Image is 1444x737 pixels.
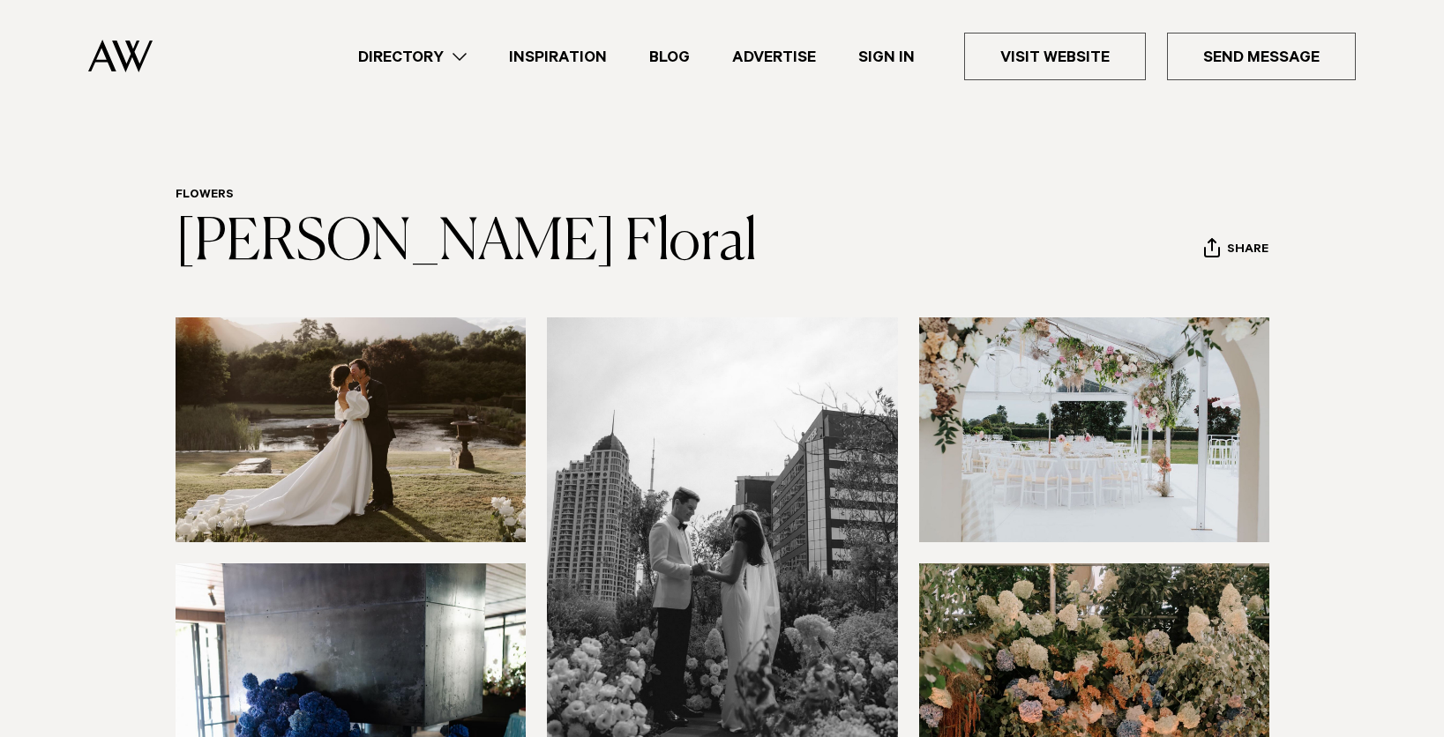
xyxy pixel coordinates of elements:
span: Share [1227,242,1268,259]
a: Inspiration [488,45,628,69]
a: Directory [337,45,488,69]
a: Send Message [1167,33,1356,80]
a: Advertise [711,45,837,69]
img: Auckland Weddings Logo [88,40,153,72]
a: Blog [628,45,711,69]
button: Share [1203,237,1269,264]
a: Flowers [176,189,234,203]
a: Visit Website [964,33,1146,80]
a: Sign In [837,45,936,69]
a: [PERSON_NAME] Floral [176,215,757,272]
